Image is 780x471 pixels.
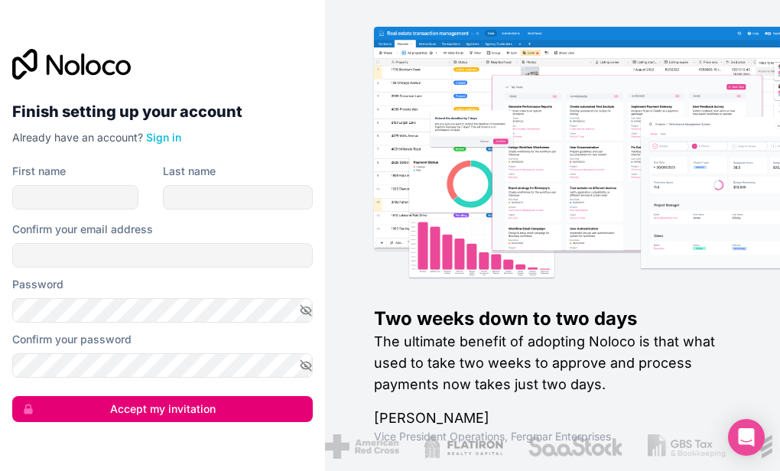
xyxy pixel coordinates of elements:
[12,98,313,125] h2: Finish setting up your account
[12,332,132,347] label: Confirm your password
[163,185,314,210] input: family-name
[728,419,765,456] div: Open Intercom Messenger
[12,353,313,378] input: Confirm password
[12,222,153,237] label: Confirm your email address
[374,408,731,429] h1: [PERSON_NAME]
[12,164,66,179] label: First name
[374,307,731,331] h1: Two weeks down to two days
[146,131,181,144] a: Sign in
[424,434,503,459] img: /assets/flatiron-C8eUkumj.png
[12,298,313,323] input: Password
[163,164,216,179] label: Last name
[325,434,399,459] img: /assets/american-red-cross-BAupjrZR.png
[12,396,313,422] button: Accept my invitation
[12,243,313,268] input: Email address
[12,277,63,292] label: Password
[374,429,731,444] h1: Vice President Operations , Fergmar Enterprises
[528,434,624,459] img: /assets/saastock-C6Zbiodz.png
[648,434,726,459] img: /assets/gbstax-C-GtDUiK.png
[12,131,143,144] span: Already have an account?
[12,185,138,210] input: given-name
[374,331,731,395] h2: The ultimate benefit of adopting Noloco is that what used to take two weeks to approve and proces...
